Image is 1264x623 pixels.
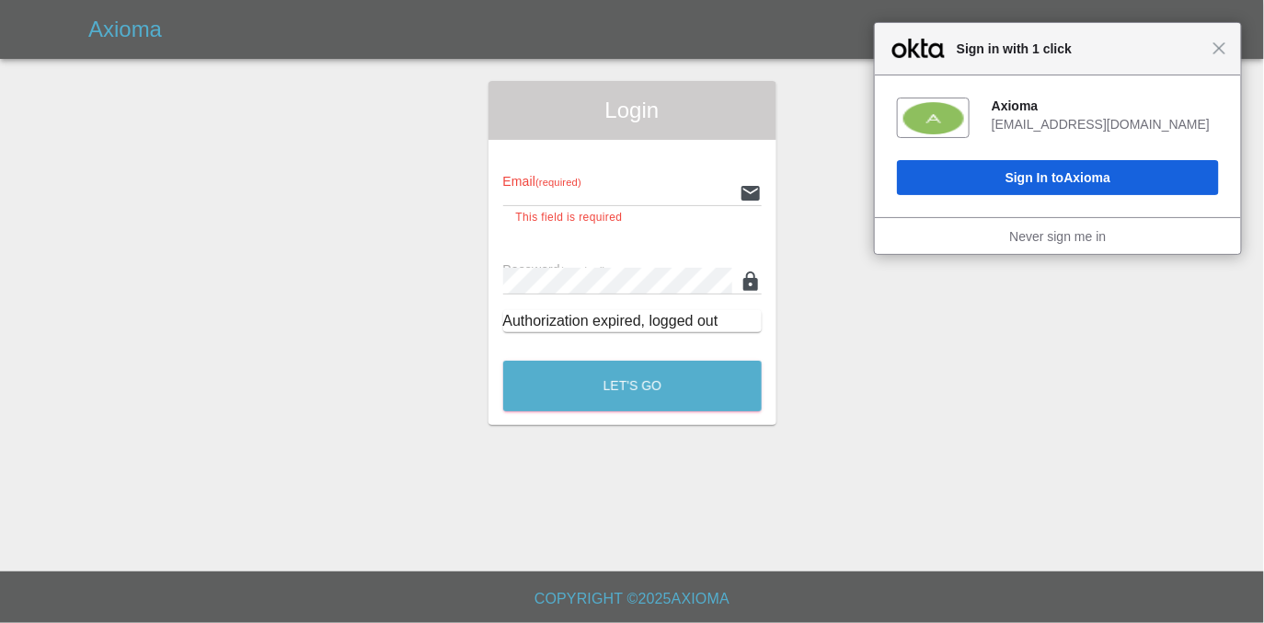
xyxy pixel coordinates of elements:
a: Never sign me in [1009,229,1106,244]
span: Password [503,262,606,277]
h6: Copyright © 2025 Axioma [15,586,1249,612]
div: [EMAIL_ADDRESS][DOMAIN_NAME] [992,116,1219,133]
small: (required) [560,265,606,276]
span: Close [1212,41,1226,55]
div: Authorization expired, logged out [503,310,762,332]
button: Let's Go [503,361,762,411]
img: fs0b0w6k0vZhXWMPP357 [903,102,964,134]
p: This field is required [516,209,749,227]
span: Sign in with 1 click [948,38,1212,60]
button: Sign In toAxioma [897,160,1219,195]
div: Axioma [992,98,1219,114]
span: Email [503,174,581,189]
span: Login [503,96,762,125]
a: Login [1183,15,1242,43]
span: Axioma [1064,170,1111,185]
small: (required) [535,177,581,188]
h5: Axioma [88,15,162,44]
